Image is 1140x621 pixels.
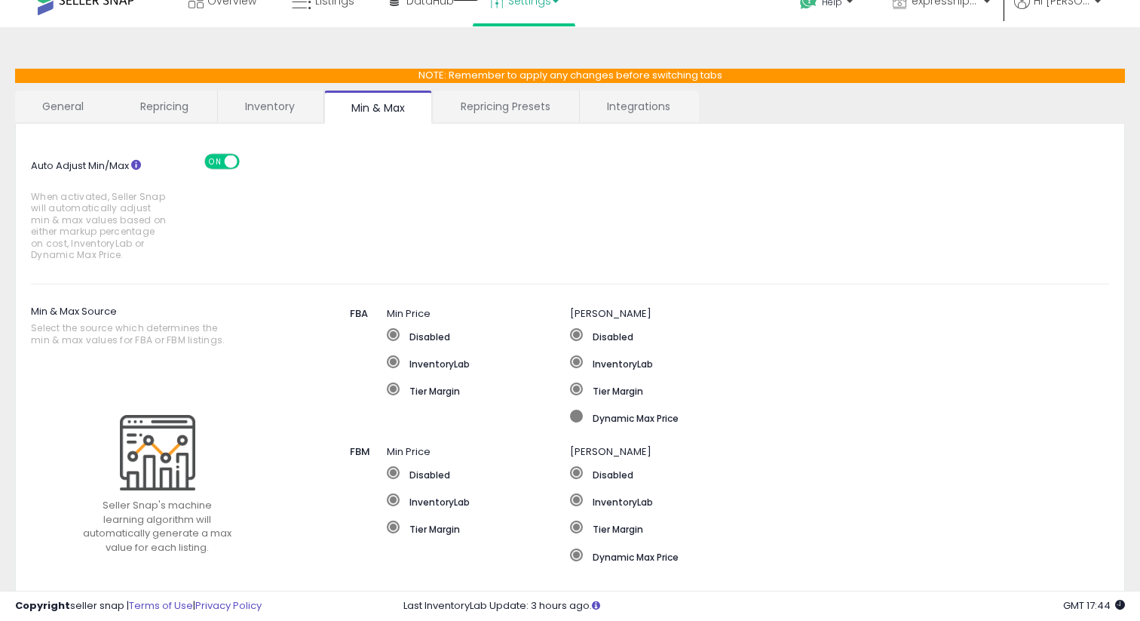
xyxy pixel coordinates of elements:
label: InventoryLab [570,355,1028,370]
label: Auto Adjust Min/Max [20,154,203,269]
a: General [15,91,112,122]
span: When activated, Seller Snap will automatically adjust min & max values based on either markup per... [31,191,167,261]
span: FBM [350,444,370,459]
a: Privacy Policy [195,598,262,613]
label: Tier Margin [570,383,1028,398]
a: Inventory [218,91,322,122]
span: [PERSON_NAME] [570,444,651,459]
span: FBA [350,306,368,321]
label: Disabled [387,328,570,343]
label: Disabled [387,466,570,481]
strong: Copyright [15,598,70,613]
span: 2025-10-13 17:44 GMT [1063,598,1125,613]
div: Last InventoryLab Update: 3 hours ago. [403,599,1125,613]
label: InventoryLab [387,493,570,509]
span: Select the source which determines the min & max values for FBA or FBM listings. [31,322,236,346]
label: Min & Max Source [31,300,283,354]
a: Repricing Presets [434,91,578,122]
a: Repricing [113,91,216,122]
span: Min Price [387,306,431,321]
span: Min Price [387,444,431,459]
label: Tier Margin [387,521,570,536]
div: seller snap | | [15,599,262,613]
p: NOTE: Remember to apply any changes before switching tabs [15,69,1125,83]
label: Dynamic Max Price [570,549,937,564]
img: DMP Logo [120,415,195,490]
span: Seller Snap's machine learning algorithm will automatically generate a max value for each listing. [83,498,231,555]
span: OFF [237,155,262,168]
span: [PERSON_NAME] [570,306,651,321]
i: Click here to read more about un-synced listings. [592,601,600,610]
label: Tier Margin [570,521,937,536]
label: Dynamic Max Price [570,410,1028,425]
a: Integrations [580,91,697,122]
span: ON [206,155,225,168]
label: Disabled [570,466,937,481]
a: Min & Max [324,91,432,124]
label: Tier Margin [387,383,570,398]
label: InventoryLab [570,493,937,509]
a: Terms of Use [129,598,193,613]
label: Disabled [570,328,1028,343]
label: InventoryLab [387,355,570,370]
